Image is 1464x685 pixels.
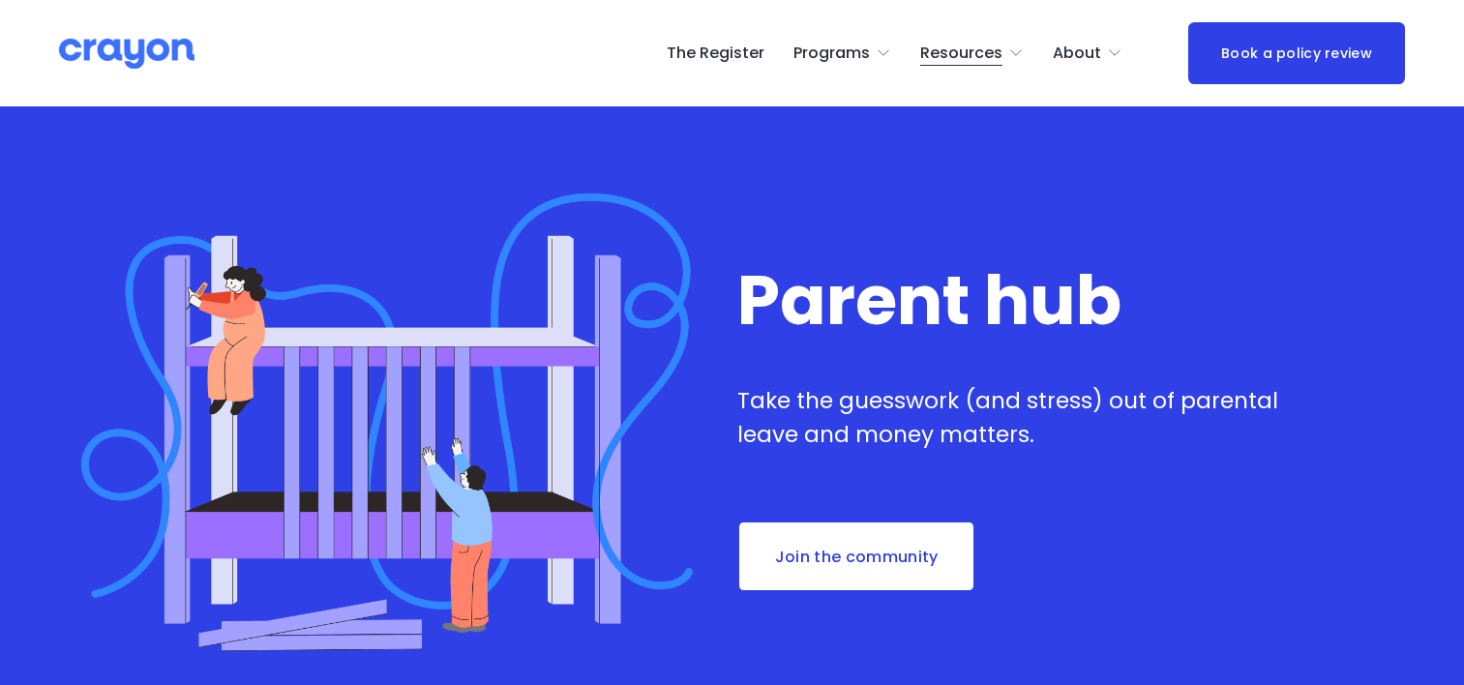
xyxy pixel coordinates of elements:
a: Join the community [737,521,975,592]
a: folder dropdown [920,38,1024,69]
a: The Register [667,38,764,69]
a: folder dropdown [1053,38,1122,69]
p: Take the guesswork (and stress) out of parental leave and money matters. [737,384,1293,452]
span: Resources [920,40,1002,68]
a: Book a policy review [1188,22,1406,85]
a: folder dropdown [793,38,891,69]
h1: Parent hub [737,265,1293,337]
span: Programs [793,40,870,68]
span: About [1053,40,1101,68]
img: Crayon [59,37,194,71]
